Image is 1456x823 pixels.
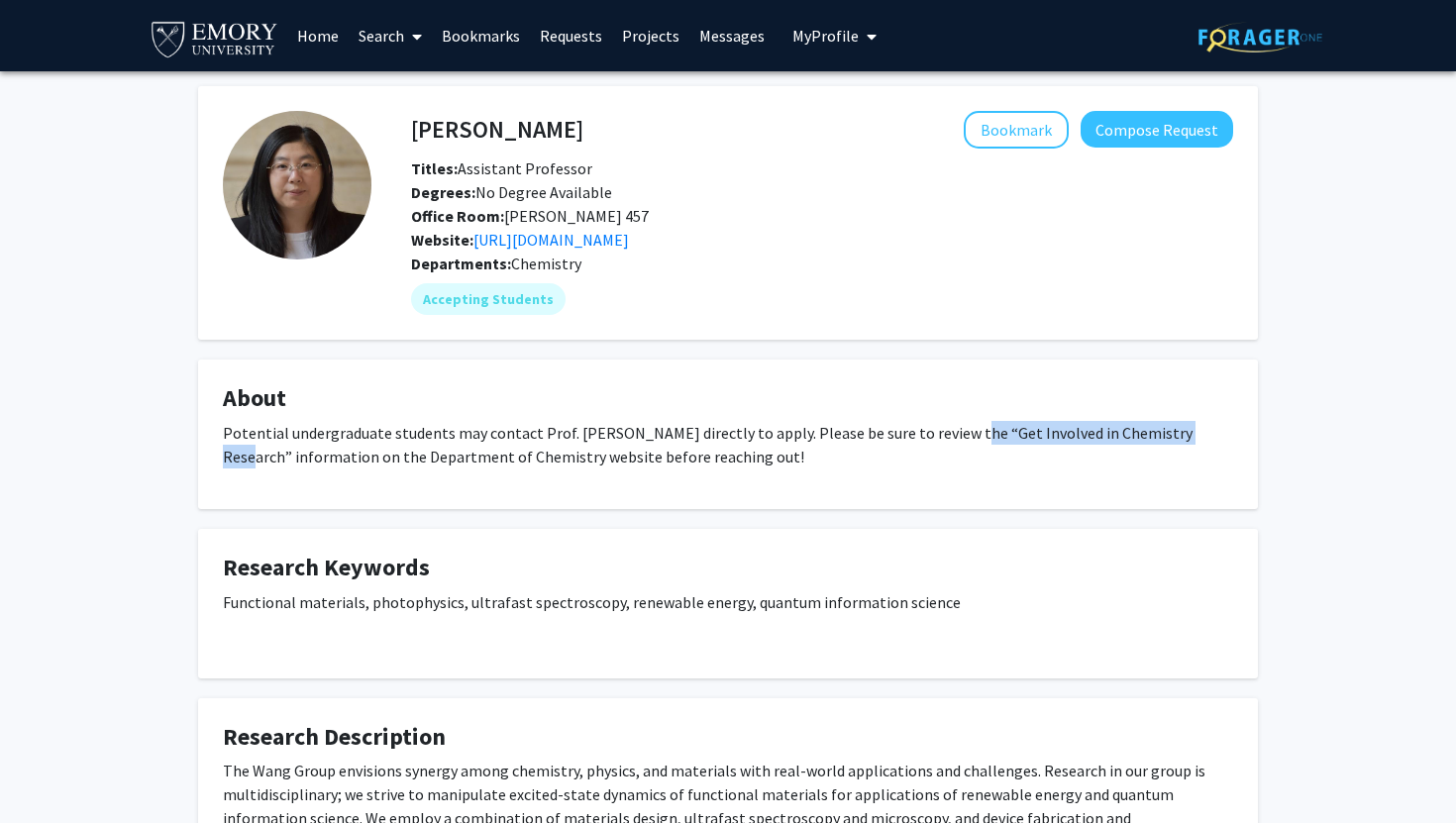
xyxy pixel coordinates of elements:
[411,206,649,226] span: [PERSON_NAME] 457
[349,1,432,70] a: Search
[964,111,1069,149] button: Add Lili Wang to Bookmarks
[511,254,581,273] span: Chemistry
[411,206,504,226] b: Office Room:
[223,384,1233,413] h4: About
[1198,22,1322,52] img: ForagerOne Logo
[223,723,1233,752] h4: Research Description
[149,16,280,60] img: Emory University Logo
[411,230,473,250] b: Website:
[223,590,1233,654] div: Functional materials, photophysics, ultrafast spectroscopy, renewable energy, quantum information...
[1081,111,1233,148] button: Compose Request to Lili Wang
[411,182,475,202] b: Degrees:
[411,158,592,178] span: Assistant Professor
[411,111,583,148] h4: [PERSON_NAME]
[287,1,349,70] a: Home
[411,158,458,178] b: Titles:
[411,182,612,202] span: No Degree Available
[689,1,775,70] a: Messages
[530,1,612,70] a: Requests
[432,1,530,70] a: Bookmarks
[411,254,511,273] b: Departments:
[15,734,84,808] iframe: Chat
[223,554,1233,582] h4: Research Keywords
[792,26,859,46] span: My Profile
[473,230,629,250] a: Opens in a new tab
[612,1,689,70] a: Projects
[411,283,566,315] mat-chip: Accepting Students
[223,111,371,259] img: Profile Picture
[223,421,1233,468] p: Potential undergraduate students may contact Prof. [PERSON_NAME] directly to apply. Please be sur...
